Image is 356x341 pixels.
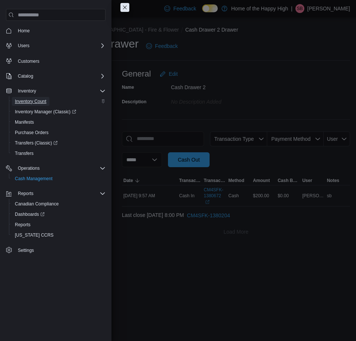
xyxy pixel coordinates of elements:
[12,149,106,158] span: Transfers
[12,128,52,137] a: Purchase Orders
[18,165,40,171] span: Operations
[12,199,62,208] a: Canadian Compliance
[12,231,56,240] a: [US_STATE] CCRS
[18,43,29,49] span: Users
[15,140,58,146] span: Transfers (Classic)
[12,210,106,219] span: Dashboards
[12,107,106,116] span: Inventory Manager (Classic)
[12,174,106,183] span: Cash Management
[3,55,109,66] button: Customers
[15,176,52,182] span: Cash Management
[15,232,54,238] span: [US_STATE] CCRS
[18,58,39,64] span: Customers
[6,22,106,257] nav: Complex example
[15,150,33,156] span: Transfers
[12,107,79,116] a: Inventory Manager (Classic)
[15,56,106,65] span: Customers
[15,130,49,136] span: Purchase Orders
[12,139,61,147] a: Transfers (Classic)
[12,97,49,106] a: Inventory Count
[12,220,33,229] a: Reports
[15,222,30,228] span: Reports
[15,164,106,173] span: Operations
[15,72,36,81] button: Catalog
[18,28,30,34] span: Home
[12,199,106,208] span: Canadian Compliance
[15,246,106,255] span: Settings
[15,57,42,66] a: Customers
[9,96,109,107] button: Inventory Count
[15,246,37,255] a: Settings
[3,40,109,51] button: Users
[15,98,46,104] span: Inventory Count
[3,25,109,36] button: Home
[15,87,106,95] span: Inventory
[9,148,109,159] button: Transfers
[9,173,109,184] button: Cash Management
[9,117,109,127] button: Manifests
[18,73,33,79] span: Catalog
[15,26,106,35] span: Home
[3,86,109,96] button: Inventory
[15,26,33,35] a: Home
[15,119,34,125] span: Manifests
[9,138,109,148] a: Transfers (Classic)
[9,230,109,240] button: [US_STATE] CCRS
[18,247,34,253] span: Settings
[120,3,129,12] button: Close this dialog
[9,199,109,209] button: Canadian Compliance
[9,220,109,230] button: Reports
[15,87,39,95] button: Inventory
[12,128,106,137] span: Purchase Orders
[3,188,109,199] button: Reports
[15,211,45,217] span: Dashboards
[9,107,109,117] a: Inventory Manager (Classic)
[15,41,106,50] span: Users
[12,97,106,106] span: Inventory Count
[12,149,36,158] a: Transfers
[18,191,33,197] span: Reports
[12,118,106,127] span: Manifests
[15,201,59,207] span: Canadian Compliance
[15,189,106,198] span: Reports
[3,245,109,256] button: Settings
[12,139,106,147] span: Transfers (Classic)
[12,231,106,240] span: Washington CCRS
[15,41,32,50] button: Users
[12,220,106,229] span: Reports
[12,174,55,183] a: Cash Management
[15,72,106,81] span: Catalog
[15,164,43,173] button: Operations
[3,71,109,81] button: Catalog
[9,127,109,138] button: Purchase Orders
[9,209,109,220] a: Dashboards
[3,163,109,173] button: Operations
[18,88,36,94] span: Inventory
[12,210,48,219] a: Dashboards
[12,118,37,127] a: Manifests
[15,109,76,115] span: Inventory Manager (Classic)
[15,189,36,198] button: Reports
